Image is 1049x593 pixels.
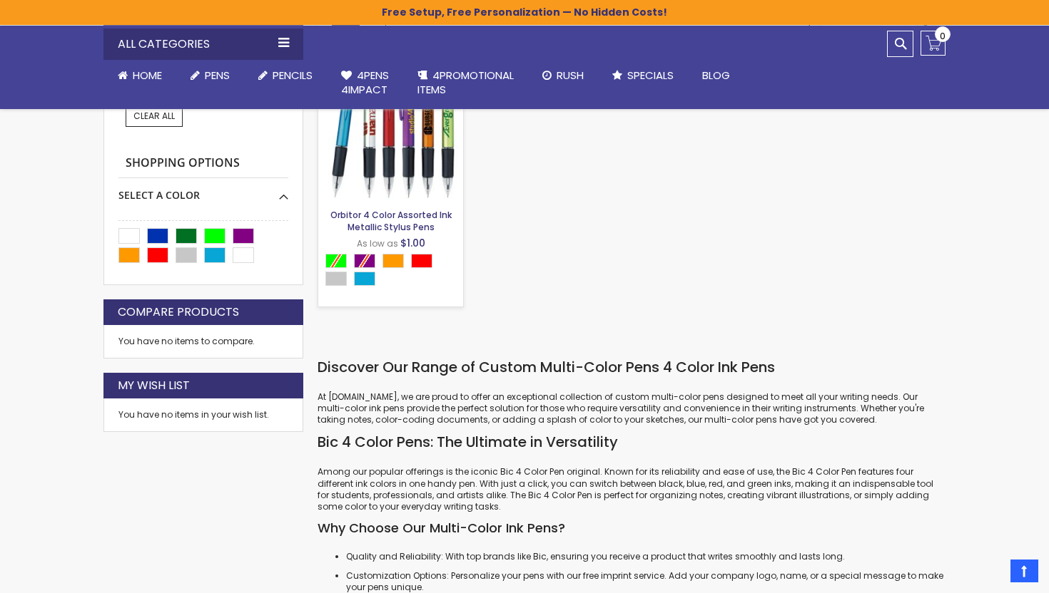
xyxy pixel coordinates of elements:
strong: My Wish List [118,378,190,393]
h2: Bic 4 Color Pens: The Ultimate in Versatility [318,433,946,452]
span: Pencils [273,68,313,83]
span: 4PROMOTIONAL ITEMS [417,68,514,97]
span: 0 [940,29,946,43]
img: Orbitor 4 Color Assorted Ink Metallic Stylus Pens [318,54,463,199]
div: You have no items in your wish list. [118,409,288,421]
span: 4Pens 4impact [341,68,389,97]
a: Clear All [126,106,183,126]
span: Rush [557,68,584,83]
span: Home [133,68,162,83]
div: Orange [382,254,404,268]
a: 0 [921,31,946,56]
span: Clear All [133,110,175,122]
a: 4PROMOTIONALITEMS [403,60,528,106]
div: Red [411,254,432,268]
div: Select A Color [325,254,463,289]
div: Turquoise [354,272,375,286]
p: Among our popular offerings is the iconic Bic 4 Color Pen original. Known for its reliability and... [318,466,946,512]
h2: Discover Our Range of Custom Multi-Color Pens 4 Color Ink Pens [318,358,946,377]
a: Pens [176,60,244,91]
div: All Categories [103,29,303,60]
a: Orbitor 4 Color Assorted Ink Metallic Stylus Pens [330,209,452,232]
li: Customization Options: Personalize your pens with our free imprint service. Add your company logo... [346,570,946,593]
a: Blog [688,60,744,91]
a: Home [103,60,176,91]
div: You have no items to compare. [103,325,303,359]
div: Silver [325,272,347,286]
span: $1.00 [400,236,425,250]
span: Specials [627,68,674,83]
a: Rush [528,60,598,91]
a: 4Pens4impact [327,60,403,106]
a: Specials [598,60,688,91]
h3: Why Choose Our Multi-Color Ink Pens? [318,520,946,537]
div: Select A Color [118,178,288,202]
p: At [DOMAIN_NAME], we are proud to offer an exceptional collection of custom multi-color pens desi... [318,391,946,426]
iframe: Google Customer Reviews [931,555,1049,593]
a: Pencils [244,60,327,91]
span: Blog [702,68,730,83]
span: Pens [205,68,230,83]
li: Quality and Reliability: With top brands like Bic, ensuring you receive a product that writes smo... [346,551,946,562]
strong: Compare Products [118,304,239,320]
span: As low as [357,237,398,249]
strong: Shopping Options [118,148,288,179]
